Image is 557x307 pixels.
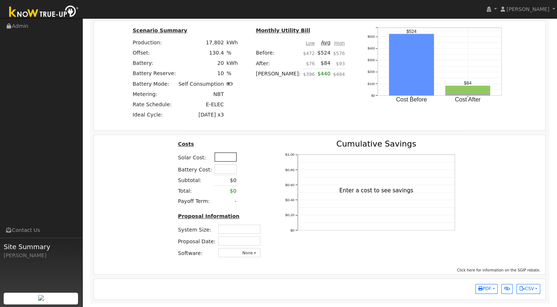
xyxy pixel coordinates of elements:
button: Generate Report Link [501,284,513,294]
text: Cumulative Savings [337,139,416,148]
text: $0.60 [285,183,294,187]
button: None [218,248,260,257]
td: $0 [213,175,238,186]
td: Offset: [131,48,177,58]
td: Rate Schedule: [131,99,177,110]
td: % [225,69,239,79]
td: Proposal Date: [177,235,217,247]
td: 130.4 [177,48,225,58]
td: Ideal Cycle: [131,110,177,120]
text: Cost After [455,96,481,103]
td: $576 [332,48,346,58]
img: Know True-Up [5,4,82,21]
u: Costs [178,141,194,147]
span: Click here for information on the SGIP rebate. [457,268,541,272]
div: [PERSON_NAME] [4,252,78,259]
td: $0 [213,186,238,196]
text: Cost Before [396,96,427,103]
text: $0.80 [285,167,294,171]
td: Battery Reserve: [131,69,177,79]
td: Total: [177,186,213,196]
rect: onclick="" [389,34,434,96]
td: [PERSON_NAME]: [255,69,302,83]
u: Scenario Summary [133,27,187,33]
td: Software: [177,247,217,259]
td: 17,802 [177,37,225,48]
td: 20 [177,58,225,69]
span: [PERSON_NAME] [506,6,549,12]
span: PDF [478,286,491,291]
td: $484 [332,69,346,83]
u: High [334,40,345,46]
u: Proposal Information [178,213,239,219]
text: $0.40 [285,198,294,202]
td: Before: [255,48,302,58]
td: $93 [332,58,346,69]
td: 10 [177,69,225,79]
text: $524 [406,29,417,34]
u: Monthly Utility Bill [256,27,310,33]
td: Battery: [131,58,177,69]
td: Self Consumption [177,79,225,89]
td: Battery Mode: [131,79,177,89]
td: kWh [225,37,239,48]
text: $0 [371,94,375,97]
text: $400 [368,47,375,50]
td: Solar Cost: [177,151,213,163]
text: $200 [368,70,375,74]
text: $84 [464,81,472,86]
text: $0 [290,228,295,232]
td: $472 [302,48,316,58]
td: $524 [316,48,332,58]
text: $500 [368,35,375,38]
button: PDF [475,284,498,294]
td: $396 [302,69,316,83]
text: $1.00 [285,152,294,156]
text: $100 [368,82,375,86]
td: % [225,48,239,58]
img: retrieve [38,295,44,301]
text: $300 [368,59,375,62]
td: E-ELEC [177,99,225,110]
span: [DATE] x3 [198,112,224,118]
td: Payoff Term: [177,196,213,206]
text: Enter a cost to see savings [339,187,414,194]
text: $0.20 [285,213,294,217]
span: Site Summary [4,242,78,252]
rect: onclick="" [445,94,490,96]
td: Production: [131,37,177,48]
td: kWh [225,58,239,69]
td: Subtotal: [177,175,213,186]
button: CSV [516,284,540,294]
td: Metering: [131,89,177,99]
td: $76 [302,58,316,69]
span: - [235,198,237,204]
td: System Size: [177,223,217,235]
td: $440 [316,69,332,83]
td: NBT [177,89,225,99]
rect: onclick="" [445,86,490,94]
u: Avg [321,40,330,45]
td: After: [255,58,302,69]
td: $84 [316,58,332,69]
td: Battery Cost: [177,163,213,175]
u: Low [306,40,315,46]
